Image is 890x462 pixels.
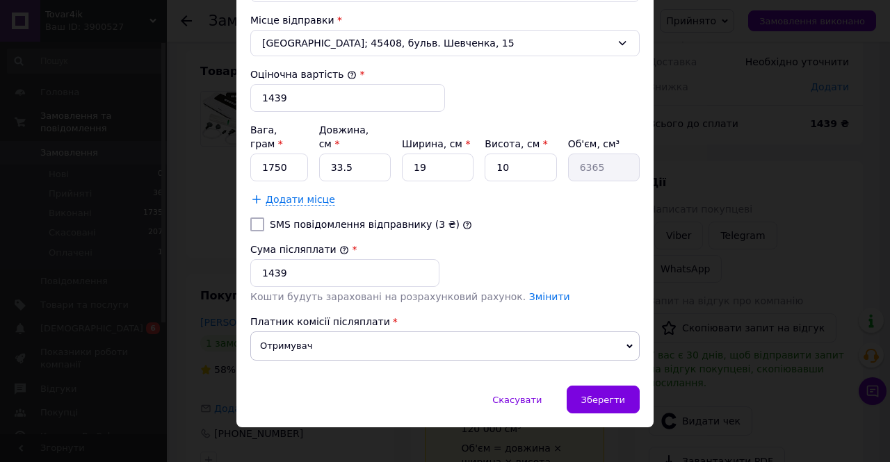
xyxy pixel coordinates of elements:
[581,395,625,405] span: Зберегти
[250,244,349,255] label: Сума післяплати
[250,69,357,80] label: Оціночна вартість
[250,331,640,361] span: Отримувач
[250,291,570,302] span: Кошти будуть зараховані на розрахунковий рахунок.
[319,124,369,149] label: Довжина, см
[492,395,542,405] span: Скасувати
[262,36,611,50] span: [GEOGRAPHIC_DATA]; 45408, бульв. Шевченка, 15
[250,316,390,327] span: Платник комісії післяплати
[402,138,470,149] label: Ширина, см
[485,138,547,149] label: Висота, см
[250,13,640,27] div: Місце відправки
[270,219,460,230] label: SMS повідомлення відправнику (3 ₴)
[250,124,283,149] label: Вага, грам
[529,291,570,302] a: Змінити
[266,194,335,206] span: Додати місце
[568,137,640,151] div: Об'єм, см³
